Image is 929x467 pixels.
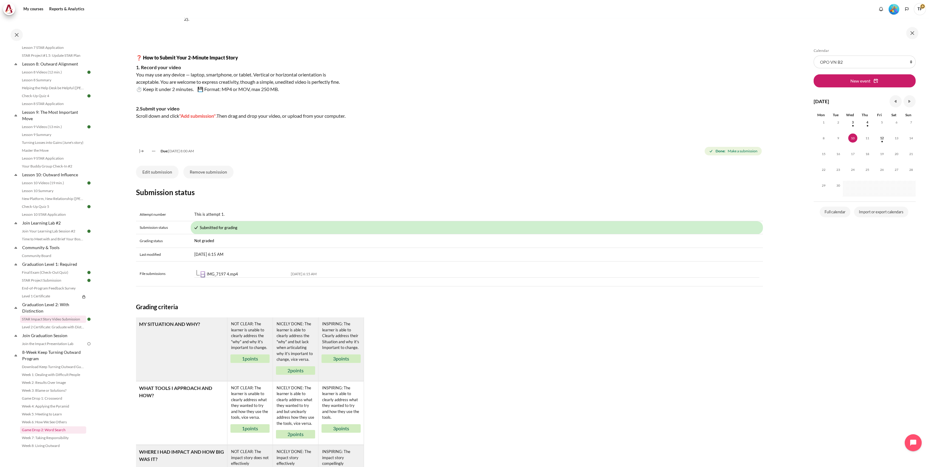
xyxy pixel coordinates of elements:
[200,271,206,277] img: IMG_7197 4.mp4
[136,106,179,111] strong: 2.Submit your video
[276,384,315,427] div: NICELY DONE: The learner is able to clearly address what they wanted to try and but unclearly add...
[20,277,86,284] a: STAR Project Submission
[136,64,349,93] p: You may use any device — laptop, smartphone, or tablet. Vertical or horizontal orientation is acc...
[907,165,916,174] span: 28
[20,92,86,100] a: Check-Up Quiz 4
[21,3,46,15] a: My courses
[20,131,86,138] a: Lesson 9 Summary
[318,317,364,381] td: Level INSPIRING: The learner is able to Clearly address their Situation and why it's Important to...
[877,149,886,158] span: 19
[21,108,86,123] a: Lesson 9: The Most Important Move
[863,134,872,143] span: 11
[288,431,290,437] span: 2
[20,139,86,146] a: Turning Losses into Gains (June's story)
[846,113,854,117] span: Wed
[191,221,763,234] td: Submitted for grading
[20,84,86,92] a: Helping the Help Desk be Helpful ([PERSON_NAME]'s Story)
[20,269,86,276] a: Final Exam (Check-Out Quiz)
[136,166,179,178] button: Edit submission
[5,5,13,14] img: Architeck
[854,207,908,218] a: Import or export calendars
[20,76,86,84] a: Lesson 8 Summary
[889,4,899,15] img: Level #5
[207,272,238,276] a: IMG_7197 4.mp4
[20,252,86,259] a: Community Board
[21,60,86,68] a: Lesson 8: Outward Alignment
[705,146,763,157] div: Completion requirements for STAR Impact Story Video Submission
[20,179,86,187] a: Lesson 10 Videos (19 min.)
[230,354,270,363] div: points
[834,165,843,174] span: 23
[889,3,899,15] div: Level #5
[13,245,19,251] span: Collapse
[877,118,886,127] span: 5
[891,113,897,117] span: Sat
[86,278,92,283] img: Done
[136,234,191,248] th: Grading status
[20,363,86,371] a: Download Keep Turning Outward Guide
[21,171,86,179] a: Lesson 10: Outward Influence
[161,149,168,153] strong: Due:
[273,317,318,381] td: Level NICELY DONE: The learner is able to clearly address the &quot;why&quot; and but lack when a...
[136,381,227,445] td: Criterion WHAT TOOLS I APPROACH AND HOW?
[136,317,227,381] td: Criterion MY SITUATION AND WHY?
[20,316,86,323] a: STAR Impact Story Video Submission
[227,381,364,445] tr: Levels group
[819,149,828,158] span: 15
[20,387,86,394] a: Week 3: Blame or Solutions?
[20,418,86,426] a: Week 6: How We See Others
[819,118,828,127] span: 1
[13,220,19,226] span: Collapse
[907,134,916,143] span: 14
[227,317,364,381] tr: Levels group
[21,331,86,340] a: Join Graduation Session
[843,134,857,149] td: Today
[20,293,80,300] a: Level 1 Certificate
[276,366,315,375] div: points
[20,379,86,386] a: Week 2: Results Over Image
[179,113,216,119] span: "Add submission"
[13,112,19,118] span: Collapse
[862,113,868,117] span: Thu
[905,113,911,117] span: Sun
[322,354,361,363] div: points
[20,395,86,402] a: Game Drop 1: Crossword
[892,165,901,174] span: 27
[819,134,828,143] span: 8
[834,149,843,158] span: 16
[20,235,86,243] a: Time to Meet with and Brief Your Boss #2
[86,180,92,186] img: Done
[850,78,870,84] span: New event
[20,187,86,195] a: Lesson 10 Summary
[914,3,926,15] span: TP
[333,425,336,431] span: 3
[20,323,86,331] a: Level 2 Certificate: Graduate with Distinction
[863,165,872,174] span: 25
[86,204,92,209] img: Done
[242,356,245,361] span: 1
[863,118,872,127] span: 4
[3,3,18,15] a: Architeck Architeck
[242,425,245,431] span: 1
[877,134,886,143] span: 12
[86,69,92,75] img: Done
[20,163,86,170] a: Your Buddy Group Check-In #2
[136,188,763,197] h3: Submission status
[13,261,19,267] span: Collapse
[20,371,86,378] a: Week 1: Dealing with Difficult People
[86,270,92,275] img: Done
[191,234,763,248] td: Not graded
[834,181,843,190] span: 30
[834,134,843,143] span: 9
[276,320,315,363] div: NICELY DONE: The learner is able to clearly address the "why" and but lack when articulating why ...
[227,381,273,445] td: Level NOT CLEAR: The learner is unable to clearly address what they wanted to try and how they us...
[848,120,857,124] a: Wednesday, 3 September events
[814,98,829,105] h4: [DATE]
[848,165,857,174] span: 24
[208,271,759,277] div: [DATE] 6:15 AM
[863,149,872,158] span: 18
[907,149,916,158] span: 21
[21,260,86,268] a: Graduation Level 1: Required
[183,166,233,178] button: Remove submission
